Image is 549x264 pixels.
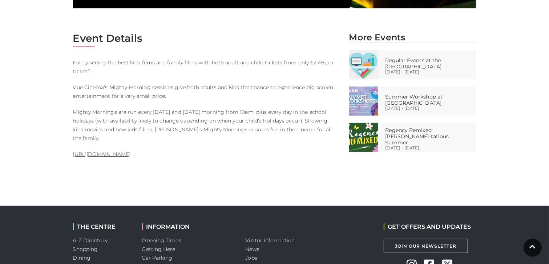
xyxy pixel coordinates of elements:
a: Opening Times [142,237,181,244]
a: Join Our Newsletter [384,239,468,253]
a: Dining [73,255,91,261]
a: News [246,246,259,252]
a: Regular Events at the [GEOGRAPHIC_DATA] [DATE] - [DATE] [344,50,482,79]
a: Summer Workshop at [GEOGRAPHIC_DATA] [DATE] - [DATE] [344,87,482,116]
a: Shopping [73,246,98,252]
a: [URL][DOMAIN_NAME] [73,151,130,157]
a: A-Z Directory [73,237,108,244]
a: Visitor information [246,237,295,244]
p: [DATE] - [DATE] [385,70,475,74]
h2: GET OFFERS AND UPDATES [384,223,471,230]
p: Vue Cinema's Mighty Morning sessions give both adults and kids the chance to experience big scree... [73,83,338,100]
a: Getting Here [142,246,175,252]
h2: Event Details [73,32,338,44]
h2: More Events [349,32,476,43]
p: [DATE] - [DATE] [385,106,475,111]
a: Car Parking [142,255,173,261]
p: [DATE] - [DATE] [385,146,475,150]
p: Regular Events at the [GEOGRAPHIC_DATA] [385,57,475,70]
h2: INFORMATION [142,223,235,230]
p: Fancy seeing the best kids films and family films with both adult and child tickets from only £2.... [73,58,338,76]
p: Regency Remixed: [PERSON_NAME]-tatious Summer [385,127,475,146]
p: Mighty Mornings are run every [DATE] and [DATE] morning from 10am, plus every day in the school h... [73,108,338,143]
a: Jobs [246,255,257,261]
a: Regency Remixed: [PERSON_NAME]-tatious Summer [DATE] - [DATE] [344,123,482,152]
p: Summer Workshop at [GEOGRAPHIC_DATA] [385,94,475,106]
h2: THE CENTRE [73,223,131,230]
